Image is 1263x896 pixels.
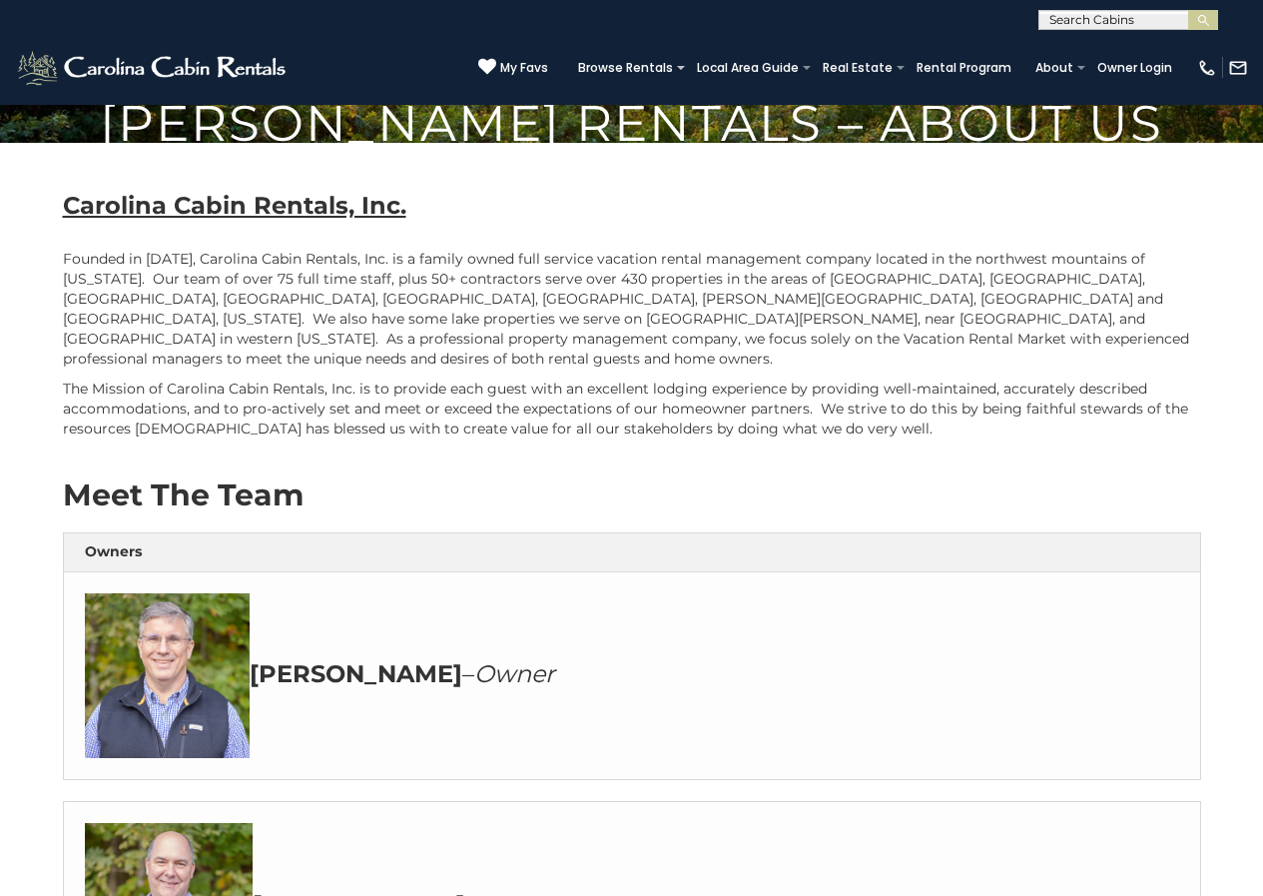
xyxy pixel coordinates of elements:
[1228,58,1248,78] img: mail-regular-white.png
[250,659,462,688] strong: [PERSON_NAME]
[1087,54,1182,82] a: Owner Login
[500,59,548,77] span: My Favs
[1197,58,1217,78] img: phone-regular-white.png
[687,54,809,82] a: Local Area Guide
[85,593,1179,758] h3: –
[63,379,1201,439] p: The Mission of Carolina Cabin Rentals, Inc. is to provide each guest with an excellent lodging ex...
[474,659,555,688] em: Owner
[1025,54,1083,82] a: About
[63,249,1201,369] p: Founded in [DATE], Carolina Cabin Rentals, Inc. is a family owned full service vacation rental ma...
[85,542,142,560] strong: Owners
[568,54,683,82] a: Browse Rentals
[63,191,406,220] b: Carolina Cabin Rentals, Inc.
[478,58,548,78] a: My Favs
[63,476,304,513] strong: Meet The Team
[907,54,1021,82] a: Rental Program
[813,54,903,82] a: Real Estate
[15,48,292,88] img: White-1-2.png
